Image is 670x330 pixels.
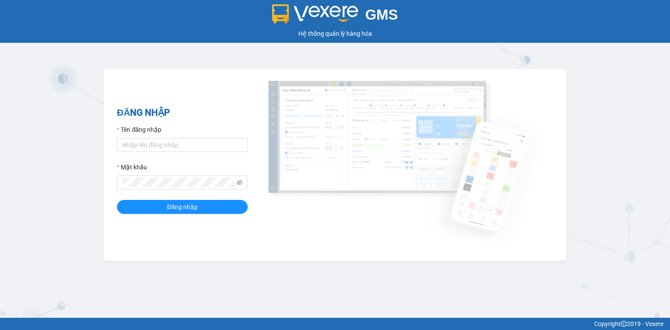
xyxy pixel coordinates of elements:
[365,7,398,23] span: GMS
[2,29,668,38] div: Hệ thống quản lý hàng hóa
[117,125,161,134] label: Tên đăng nhập
[272,4,359,24] img: logo 2
[7,319,663,329] div: Copyright 2019 - Vexere
[236,179,243,186] span: eye-invisible
[117,106,248,120] h2: ĐĂNG NHẬP
[117,200,248,214] button: Đăng nhập
[621,321,627,327] span: copyright
[122,178,235,187] input: Mật khẩu
[167,202,198,212] span: Đăng nhập
[272,13,398,20] a: GMS
[117,162,147,172] label: Mật khẩu
[117,138,248,152] input: Tên đăng nhập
